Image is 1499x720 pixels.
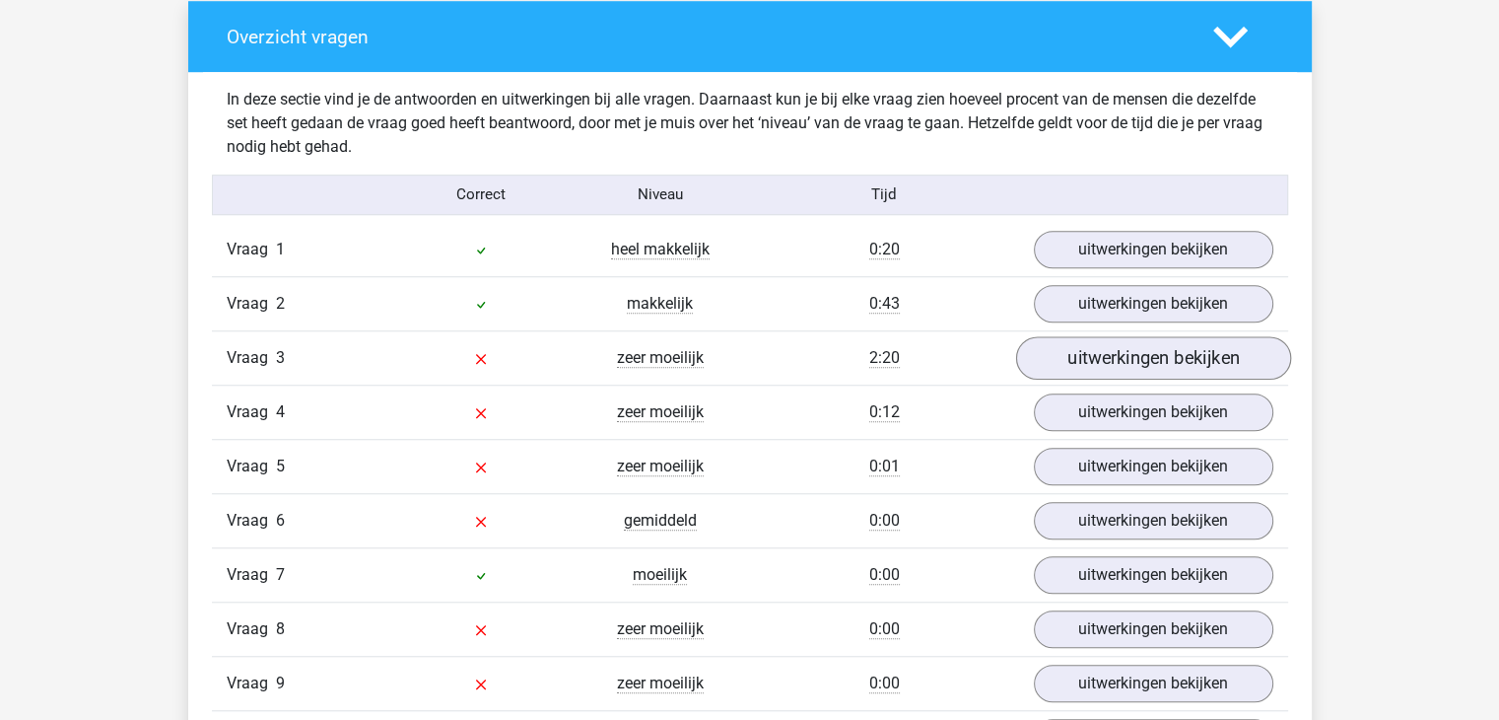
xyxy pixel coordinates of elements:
[1034,502,1273,540] a: uitwerkingen bekijken
[869,240,900,259] span: 0:20
[869,457,900,476] span: 0:01
[617,348,704,368] span: zeer moeilijk
[624,511,697,531] span: gemiddeld
[571,183,750,206] div: Niveau
[869,402,900,422] span: 0:12
[869,674,900,693] span: 0:00
[227,238,276,261] span: Vraag
[227,672,276,695] span: Vraag
[276,565,285,584] span: 7
[617,457,704,476] span: zeer moeilijk
[227,563,276,587] span: Vraag
[276,511,285,530] span: 6
[1034,556,1273,594] a: uitwerkingen bekijken
[869,294,900,314] span: 0:43
[869,348,900,368] span: 2:20
[869,565,900,585] span: 0:00
[611,240,710,259] span: heel makkelijk
[227,455,276,478] span: Vraag
[1034,611,1273,648] a: uitwerkingen bekijken
[276,402,285,421] span: 4
[276,240,285,258] span: 1
[627,294,693,314] span: makkelijk
[227,400,276,424] span: Vraag
[276,348,285,367] span: 3
[633,565,687,585] span: moeilijk
[1015,336,1290,380] a: uitwerkingen bekijken
[617,674,704,693] span: zeer moeilijk
[212,88,1288,159] div: In deze sectie vind je de antwoorden en uitwerkingen bij alle vragen. Daarnaast kun je bij elke v...
[1034,231,1273,268] a: uitwerkingen bekijken
[227,509,276,533] span: Vraag
[617,402,704,422] span: zeer moeilijk
[869,511,900,531] span: 0:00
[276,294,285,313] span: 2
[276,674,285,692] span: 9
[869,619,900,639] span: 0:00
[1034,665,1273,702] a: uitwerkingen bekijken
[617,619,704,639] span: zeer moeilijk
[1034,448,1273,485] a: uitwerkingen bekijken
[1034,394,1273,431] a: uitwerkingen bekijken
[227,26,1184,48] h4: Overzicht vragen
[1034,285,1273,323] a: uitwerkingen bekijken
[227,292,276,316] span: Vraag
[391,183,571,206] div: Correct
[276,457,285,475] span: 5
[276,619,285,638] span: 8
[227,346,276,370] span: Vraag
[749,183,1018,206] div: Tijd
[227,617,276,641] span: Vraag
